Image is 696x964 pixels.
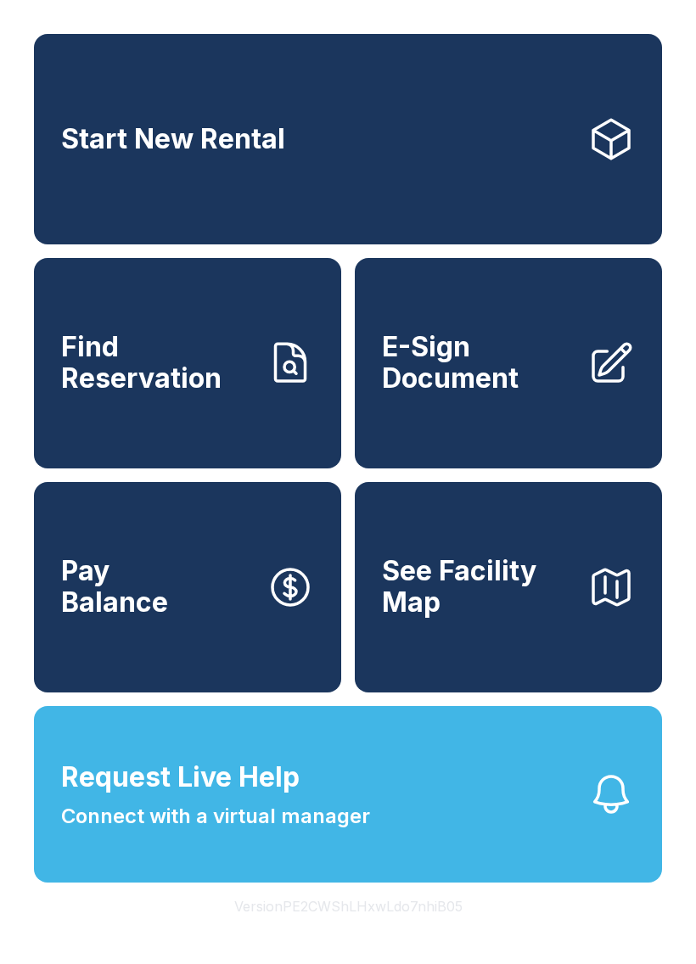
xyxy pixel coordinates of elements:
span: See Facility Map [382,556,574,618]
span: Pay Balance [61,556,168,618]
a: Find Reservation [34,258,341,468]
span: E-Sign Document [382,332,574,394]
span: Start New Rental [61,124,285,155]
span: Connect with a virtual manager [61,801,370,832]
span: Find Reservation [61,332,253,394]
button: Request Live HelpConnect with a virtual manager [34,706,662,883]
button: VersionPE2CWShLHxwLdo7nhiB05 [221,883,476,930]
a: E-Sign Document [355,258,662,468]
a: PayBalance [34,482,341,692]
button: See Facility Map [355,482,662,692]
span: Request Live Help [61,757,300,798]
a: Start New Rental [34,34,662,244]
